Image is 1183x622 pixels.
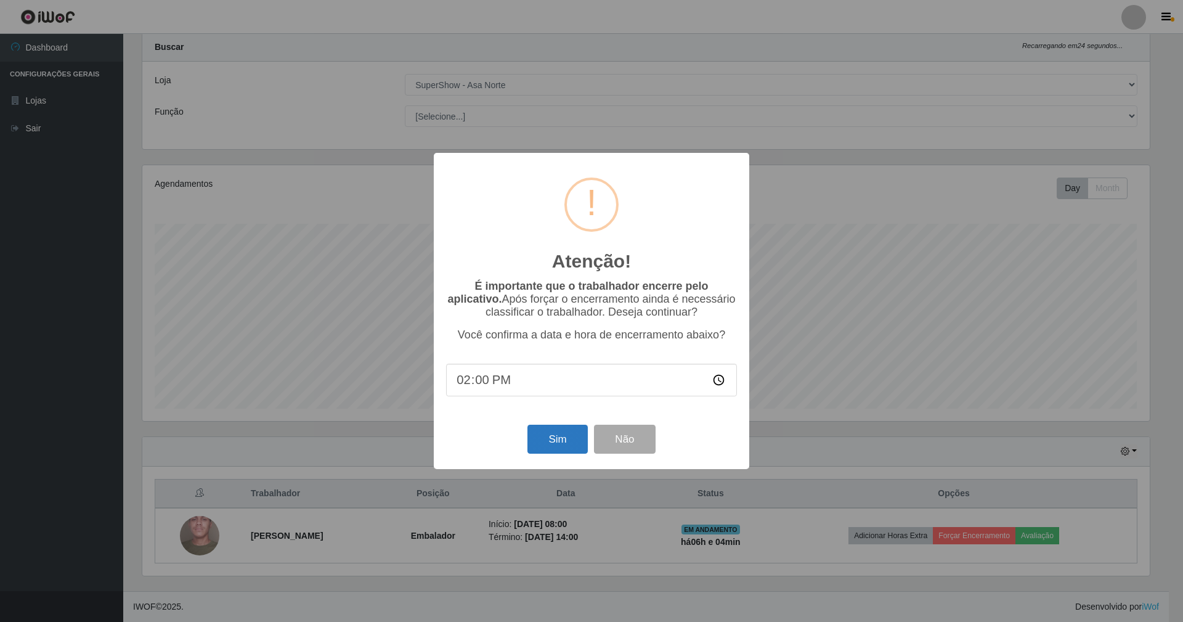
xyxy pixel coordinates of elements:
h2: Atenção! [552,250,631,272]
button: Não [594,425,655,454]
button: Sim [527,425,587,454]
b: É importante que o trabalhador encerre pelo aplicativo. [447,280,708,305]
p: Após forçar o encerramento ainda é necessário classificar o trabalhador. Deseja continuar? [446,280,737,319]
p: Você confirma a data e hora de encerramento abaixo? [446,329,737,342]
